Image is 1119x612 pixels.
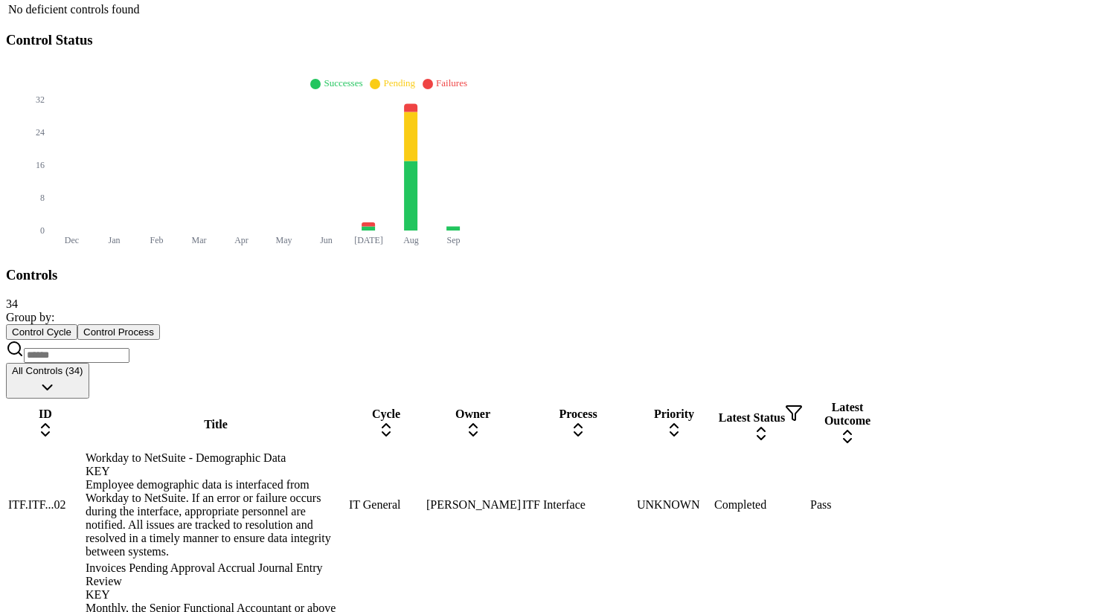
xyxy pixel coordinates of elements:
[810,401,885,428] div: Latest Outcome
[40,193,45,203] tspan: 8
[447,235,461,245] tspan: Sep
[65,235,79,245] tspan: Dec
[40,225,45,236] tspan: 0
[403,235,419,245] tspan: Aug
[77,324,160,340] button: Control Process
[522,498,634,512] div: ITF Interface
[86,478,346,558] div: Employee demographic data is interfaced from Workday to NetSuite. If an error or failure occurs d...
[324,77,362,88] span: Successes
[6,324,77,340] button: Control Cycle
[12,365,83,376] span: All Controls (34)
[714,498,807,512] div: Completed
[234,235,249,245] tspan: Apr
[86,561,346,602] div: Invoices Pending Approval Accrual Journal Entry Review
[320,235,333,245] tspan: Jun
[522,408,634,421] div: Process
[637,408,711,421] div: Priority
[150,235,164,245] tspan: Feb
[192,235,207,245] tspan: Mar
[7,2,246,17] td: No deficient controls found
[637,498,711,512] div: UNKNOWN
[6,297,18,310] span: 34
[6,363,89,399] button: All Controls (34)
[349,408,423,421] div: Cycle
[426,408,519,421] div: Owner
[86,451,346,478] div: Workday to NetSuite - Demographic Data
[109,235,121,245] tspan: Jan
[6,267,1113,283] h3: Controls
[348,451,424,559] td: IT General
[276,235,292,245] tspan: May
[354,235,383,245] tspan: [DATE]
[8,498,83,512] div: ITF.ITF...02
[36,94,45,105] tspan: 32
[6,311,54,323] span: Group by:
[426,498,519,512] div: [PERSON_NAME]
[36,127,45,138] tspan: 24
[383,77,415,88] span: Pending
[810,498,885,512] div: Pass
[86,465,346,478] div: KEY
[6,32,1113,48] h3: Control Status
[436,77,467,88] span: Failures
[36,160,45,170] tspan: 16
[8,408,83,421] div: ID
[86,418,346,431] div: Title
[714,404,807,425] div: Latest Status
[86,588,346,602] div: KEY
